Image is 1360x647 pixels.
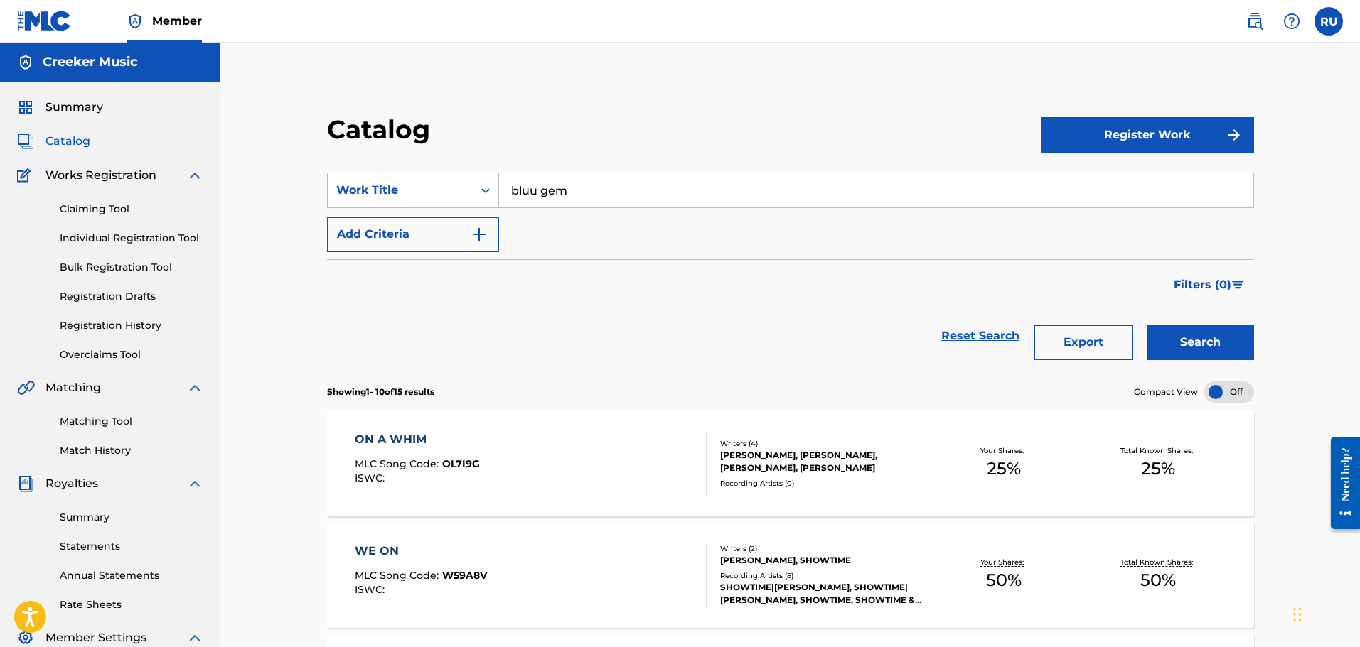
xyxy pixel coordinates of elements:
[45,475,98,492] span: Royalties
[720,438,927,449] div: Writers ( 4 )
[720,554,927,567] div: [PERSON_NAME], SHOWTIME
[986,567,1022,593] span: 50 %
[1174,276,1231,293] span: Filters ( 0 )
[720,570,927,581] div: Recording Artists ( 8 )
[17,475,34,492] img: Royalties
[60,414,203,429] a: Matching Tool
[934,320,1027,352] a: Reset Search
[60,231,203,246] a: Individual Registration Tool
[45,379,101,396] span: Matching
[186,475,203,492] img: expand
[327,217,499,252] button: Add Criteria
[1034,325,1133,360] button: Export
[1134,386,1198,398] span: Compact View
[720,449,927,474] div: [PERSON_NAME], [PERSON_NAME], [PERSON_NAME], [PERSON_NAME]
[45,99,103,116] span: Summary
[60,568,203,583] a: Annual Statements
[471,226,488,243] img: 9d2ae6d4665cec9f34b9.svg
[152,13,202,29] span: Member
[45,133,90,150] span: Catalog
[17,133,34,150] img: Catalog
[355,543,487,560] div: WE ON
[1283,13,1300,30] img: help
[327,386,434,398] p: Showing 1 - 10 of 15 results
[17,167,36,184] img: Works Registration
[720,581,927,607] div: SHOWTIME|[PERSON_NAME], SHOWTIME|[PERSON_NAME], SHOWTIME, SHOWTIME & [PERSON_NAME], SHOWTIME & [P...
[1141,456,1175,482] span: 25 %
[327,410,1254,516] a: ON A WHIMMLC Song Code:OL7I9GISWC:Writers (4)[PERSON_NAME], [PERSON_NAME], [PERSON_NAME], [PERSON...
[980,445,1027,456] p: Your Shares:
[1147,325,1254,360] button: Search
[1289,579,1360,647] iframe: Chat Widget
[186,379,203,396] img: expand
[355,569,442,582] span: MLC Song Code :
[720,543,927,554] div: Writers ( 2 )
[1315,7,1343,36] div: User Menu
[1246,13,1263,30] img: search
[17,54,34,71] img: Accounts
[1293,593,1302,636] div: Drag
[1278,7,1306,36] div: Help
[17,629,34,646] img: Member Settings
[17,99,103,116] a: SummarySummary
[355,431,480,448] div: ON A WHIM
[127,13,144,30] img: Top Rightsholder
[336,182,464,199] div: Work Title
[1320,425,1360,540] iframe: Resource Center
[60,539,203,554] a: Statements
[355,583,388,596] span: ISWC :
[1120,557,1196,567] p: Total Known Shares:
[1241,7,1269,36] a: Public Search
[60,597,203,612] a: Rate Sheets
[327,114,437,146] h2: Catalog
[442,569,487,582] span: W59A8V
[45,629,146,646] span: Member Settings
[60,510,203,525] a: Summary
[60,443,203,458] a: Match History
[17,99,34,116] img: Summary
[1226,126,1243,143] img: f7272a7cc735f4ea7f67.svg
[45,167,156,184] span: Works Registration
[60,202,203,217] a: Claiming Tool
[60,260,203,275] a: Bulk Registration Tool
[43,54,138,70] h5: Creeker Music
[327,173,1254,374] form: Search Form
[1165,267,1254,303] button: Filters (0)
[17,379,35,396] img: Matching
[720,478,927,489] div: Recording Artists ( 0 )
[186,629,203,646] img: expand
[442,457,480,470] span: OL7I9G
[987,456,1021,482] span: 25 %
[1232,281,1244,289] img: filter
[17,11,72,31] img: MLC Logo
[355,472,388,484] span: ISWC :
[980,557,1027,567] p: Your Shares:
[17,133,90,150] a: CatalogCatalog
[60,347,203,362] a: Overclaims Tool
[60,289,203,304] a: Registration Drafts
[327,521,1254,628] a: WE ONMLC Song Code:W59A8VISWC:Writers (2)[PERSON_NAME], SHOWTIMERecording Artists (8)SHOWTIME|[PE...
[1041,117,1254,153] button: Register Work
[355,457,442,470] span: MLC Song Code :
[1120,445,1196,456] p: Total Known Shares:
[1140,567,1176,593] span: 50 %
[60,318,203,333] a: Registration History
[186,167,203,184] img: expand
